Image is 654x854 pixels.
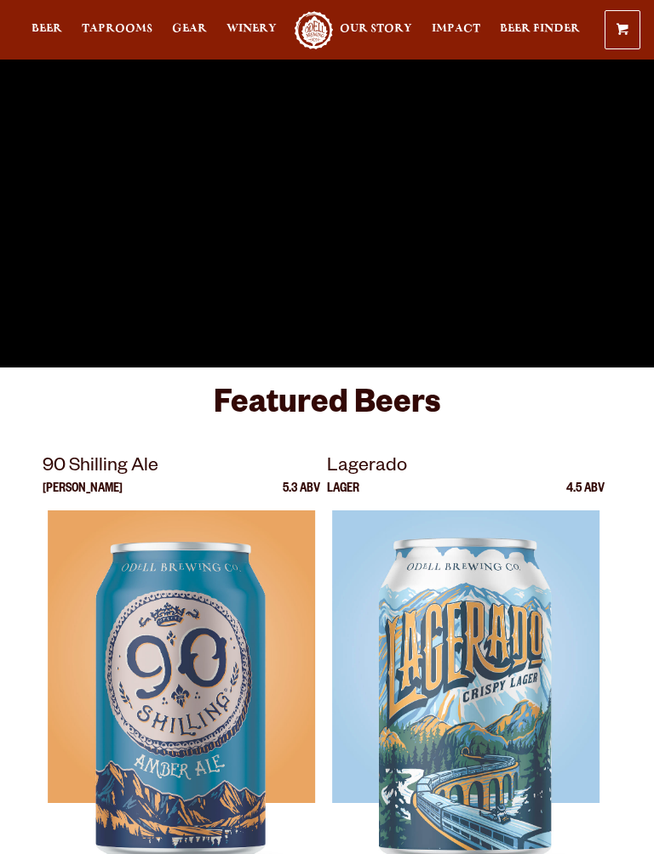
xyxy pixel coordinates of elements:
[43,453,320,483] p: 90 Shilling Ale
[340,22,412,36] span: Our Story
[566,483,605,510] p: 4.5 ABV
[327,483,359,510] p: Lager
[500,22,580,36] span: Beer Finder
[32,11,62,49] a: Beer
[172,22,207,36] span: Gear
[82,11,152,49] a: Taprooms
[43,384,611,436] h3: Featured Beers
[32,22,62,36] span: Beer
[283,483,320,510] p: 5.3 ABV
[227,11,277,49] a: Winery
[227,22,277,36] span: Winery
[500,11,580,49] a: Beer Finder
[43,483,123,510] p: [PERSON_NAME]
[340,11,412,49] a: Our Story
[432,11,480,49] a: Impact
[327,453,605,483] p: Lagerado
[172,11,207,49] a: Gear
[293,11,336,49] a: Odell Home
[82,22,152,36] span: Taprooms
[432,22,480,36] span: Impact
